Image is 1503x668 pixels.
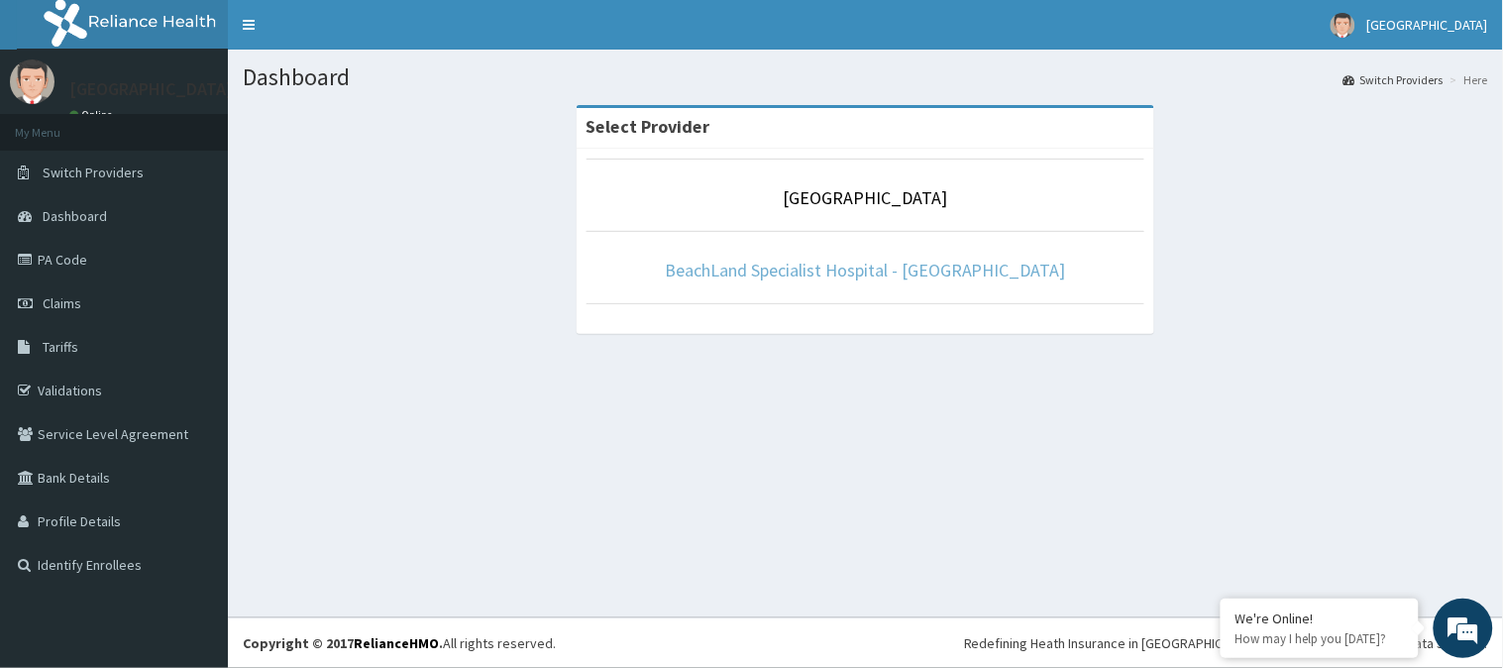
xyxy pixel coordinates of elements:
span: Claims [43,294,81,312]
a: Online [69,108,117,122]
li: Here [1446,71,1488,88]
h1: Dashboard [243,64,1488,90]
img: User Image [1331,13,1355,38]
span: Dashboard [43,207,107,225]
a: BeachLand Specialist Hospital - [GEOGRAPHIC_DATA] [665,259,1066,281]
p: [GEOGRAPHIC_DATA] [69,80,233,98]
footer: All rights reserved. [228,617,1503,668]
a: Switch Providers [1343,71,1444,88]
strong: Select Provider [587,115,710,138]
span: [GEOGRAPHIC_DATA] [1367,16,1488,34]
img: User Image [10,59,54,104]
a: RelianceHMO [354,634,439,652]
strong: Copyright © 2017 . [243,634,443,652]
div: We're Online! [1235,610,1404,627]
p: How may I help you today? [1235,630,1404,647]
span: Tariffs [43,338,78,356]
div: Redefining Heath Insurance in [GEOGRAPHIC_DATA] using Telemedicine and Data Science! [964,633,1488,653]
span: Switch Providers [43,164,144,181]
a: [GEOGRAPHIC_DATA] [784,186,948,209]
